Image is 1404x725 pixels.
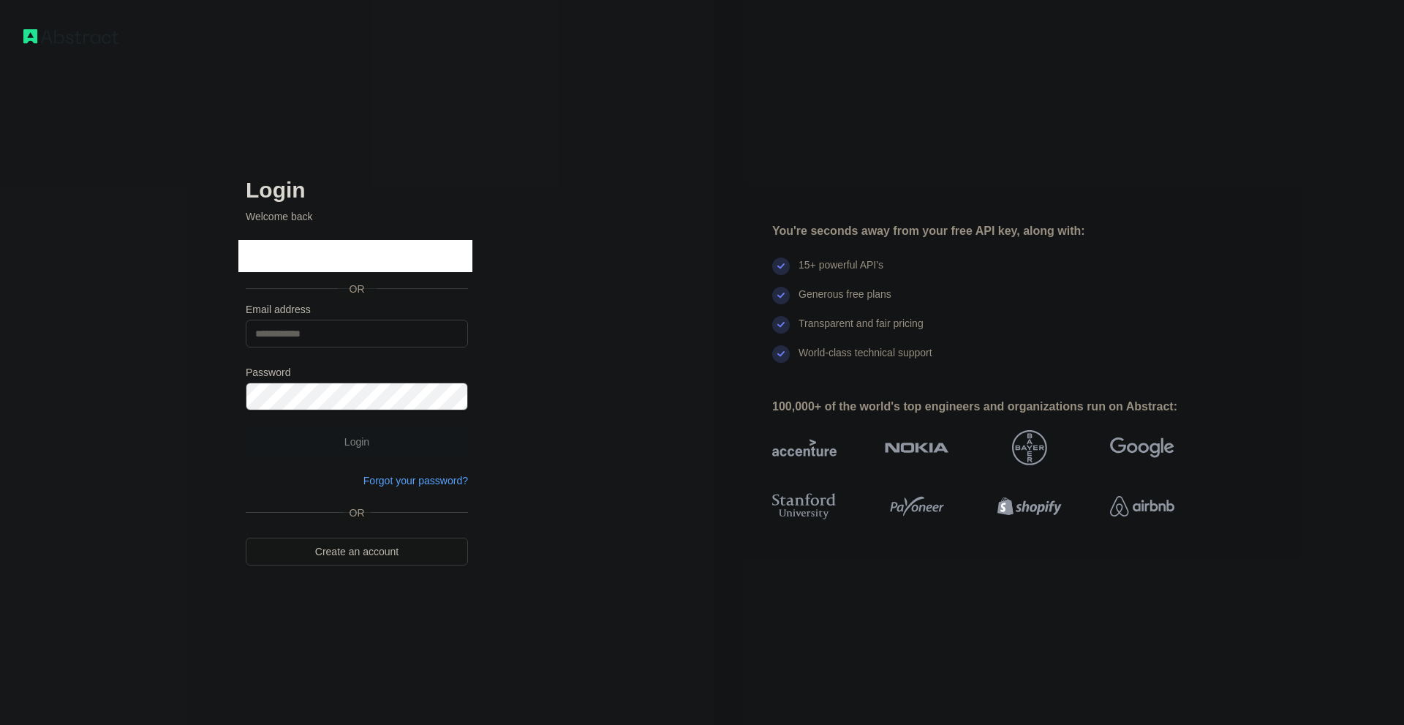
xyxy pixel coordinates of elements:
[1110,490,1174,522] img: airbnb
[23,29,118,44] img: Workflow
[344,506,371,520] span: OR
[799,316,924,345] div: Transparent and fair pricing
[772,222,1221,240] div: You're seconds away from your free API key, along with:
[772,345,790,363] img: check mark
[246,302,468,317] label: Email address
[772,398,1221,416] div: 100,000+ of the world's top engineers and organizations run on Abstract:
[772,430,837,465] img: accenture
[246,209,468,224] p: Welcome back
[772,316,790,334] img: check mark
[338,282,377,296] span: OR
[772,490,837,522] img: stanford university
[1110,430,1174,465] img: google
[772,258,790,275] img: check mark
[799,287,891,316] div: Generous free plans
[246,428,468,456] button: Login
[772,287,790,304] img: check mark
[1012,430,1047,465] img: bayer
[246,538,468,566] a: Create an account
[997,490,1062,522] img: shopify
[363,475,468,487] a: Forgot your password?
[246,365,468,380] label: Password
[246,177,468,203] h2: Login
[885,430,949,465] img: nokia
[238,240,472,272] iframe: Botão "Fazer login com o Google"
[885,490,949,522] img: payoneer
[799,258,883,287] div: 15+ powerful API's
[799,345,932,375] div: World-class technical support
